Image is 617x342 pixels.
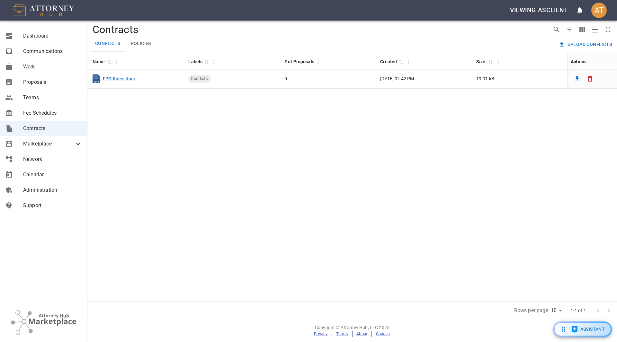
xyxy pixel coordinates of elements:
span: Sort by Labels descending [202,59,210,65]
span: Sort by Created ascending [397,59,405,65]
span: Fee Schedules [23,109,82,117]
span: Communications [23,48,82,55]
span: Proposals [23,78,82,86]
label: Rows per page [514,307,548,314]
span: Dashboard [23,32,82,40]
span: Sort by Name descending [105,59,113,65]
span: Calendar [23,171,82,179]
button: Show/Hide filters [563,23,576,36]
button: open notifications menu [572,3,587,18]
button: Column Actions [313,57,323,67]
span: Support [23,202,82,209]
span: Administration [23,186,82,194]
a: Privacy [314,331,327,336]
td: [DATE] 02:42 PM [375,69,471,89]
span: Download [571,72,584,85]
span: Go to next page [604,307,614,313]
span: Delete [584,72,596,85]
h4: Contracts [90,23,548,36]
p: Copyright © Attorney Hub, LLC 2025 [87,324,617,331]
a: EPO Rules.docx [103,75,136,82]
button: Toggle density [589,23,602,36]
div: Size [476,58,487,66]
button: Toggle full screen [602,23,614,36]
span: Work [23,63,82,71]
a: Contact [376,331,390,336]
div: AT [591,3,607,18]
span: Marketplace [23,140,74,148]
button: Show/Hide search [550,23,563,36]
div: Labels [188,58,202,66]
button: Show/Hide columns [576,23,589,36]
img: Attorney Hub Marketplace [11,310,76,335]
div: Name [93,58,105,66]
button: Policies [126,36,156,51]
span: Conflicts [188,75,210,82]
span: Teams [23,94,82,101]
span: Network [23,155,82,163]
button: Column Actions [403,57,414,67]
td: 19.91 kB [471,69,567,89]
div: # of Proposals [284,58,314,66]
button: Column Actions [112,57,122,67]
button: Column Actions [209,57,219,67]
div: Actions [571,58,586,66]
div: Rows per page [551,305,564,316]
span: Sort by Size ascending [487,59,494,65]
a: About [356,331,367,336]
img: AttorneyHub Logo [13,4,74,16]
div: Created [380,58,397,66]
button: Viewing asclient [507,3,571,18]
span: 1-1 of 1 [568,307,589,314]
button: Upload conflicts [557,39,614,50]
button: Conflicts [90,36,126,51]
span: Go to previous page [593,307,604,313]
span: Contracts [23,125,82,132]
a: Terms [336,331,348,336]
td: 0 [279,69,375,89]
button: Column Actions [493,57,503,67]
